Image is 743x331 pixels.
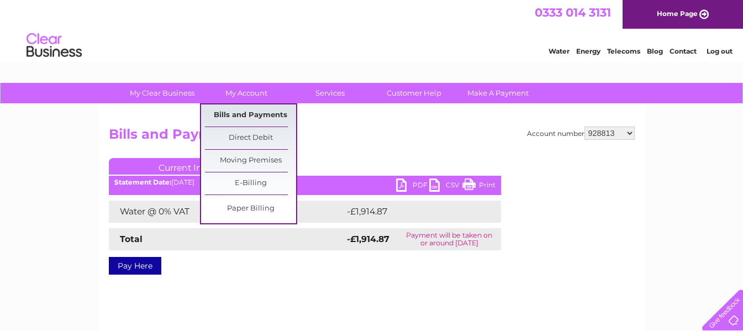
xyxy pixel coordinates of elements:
a: Make A Payment [452,83,544,103]
div: [DATE] [109,178,501,186]
a: Blog [647,47,663,55]
a: Paper Billing [205,198,296,220]
td: Water @ 0% VAT [109,201,344,223]
strong: Total [120,234,143,244]
a: My Clear Business [117,83,208,103]
img: logo.png [26,29,82,62]
a: Log out [707,47,733,55]
a: Current Invoice [109,158,275,175]
a: Energy [576,47,600,55]
a: 0333 014 3131 [535,6,611,19]
a: Print [462,178,496,195]
a: Pay Here [109,257,161,275]
a: Telecoms [607,47,640,55]
a: My Account [201,83,292,103]
b: Statement Date: [114,178,171,186]
a: Water [549,47,570,55]
a: Bills and Payments [205,104,296,127]
div: Account number [527,127,635,140]
a: Moving Premises [205,150,296,172]
a: E-Billing [205,172,296,195]
a: Direct Debit [205,127,296,149]
h2: Bills and Payments [109,127,635,148]
td: Payment will be taken on or around [DATE] [398,228,500,250]
strong: -£1,914.87 [347,234,389,244]
a: Customer Help [368,83,460,103]
a: PDF [396,178,429,195]
a: Services [284,83,376,103]
td: -£1,914.87 [344,201,484,223]
div: Clear Business is a trading name of Verastar Limited (registered in [GEOGRAPHIC_DATA] No. 3667643... [111,6,633,54]
a: Contact [670,47,697,55]
a: CSV [429,178,462,195]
